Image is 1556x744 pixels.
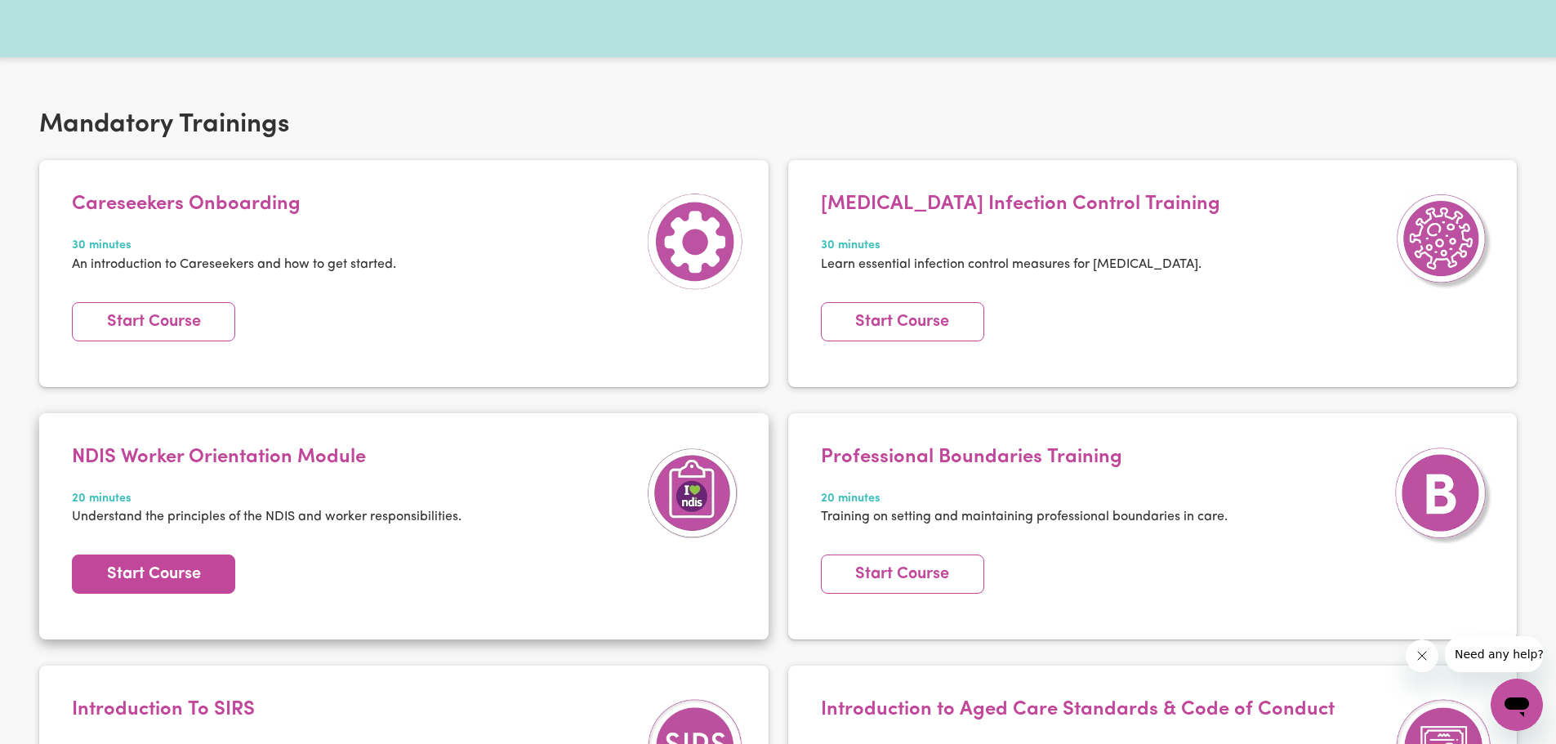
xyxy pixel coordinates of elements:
h4: Careseekers Onboarding [72,193,396,216]
iframe: Close message [1406,639,1438,672]
p: Learn essential infection control measures for [MEDICAL_DATA]. [821,255,1220,274]
h4: Professional Boundaries Training [821,446,1228,470]
span: 30 minutes [821,237,1220,255]
iframe: Message from company [1445,636,1543,672]
h4: NDIS Worker Orientation Module [72,446,461,470]
a: Start Course [72,302,235,341]
p: Understand the principles of the NDIS and worker responsibilities. [72,507,461,527]
iframe: Button to launch messaging window [1491,679,1543,731]
a: Start Course [821,555,984,594]
h4: [MEDICAL_DATA] Infection Control Training [821,193,1220,216]
h4: Introduction To SIRS [72,698,638,722]
h2: Mandatory Trainings [39,109,1517,140]
span: 30 minutes [72,237,396,255]
p: Training on setting and maintaining professional boundaries in care. [821,507,1228,527]
span: Need any help? [10,11,99,25]
span: 20 minutes [72,490,461,508]
span: 20 minutes [821,490,1228,508]
a: Start Course [72,555,235,594]
h4: Introduction to Aged Care Standards & Code of Conduct [821,698,1387,722]
p: An introduction to Careseekers and how to get started. [72,255,396,274]
a: Start Course [821,302,984,341]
